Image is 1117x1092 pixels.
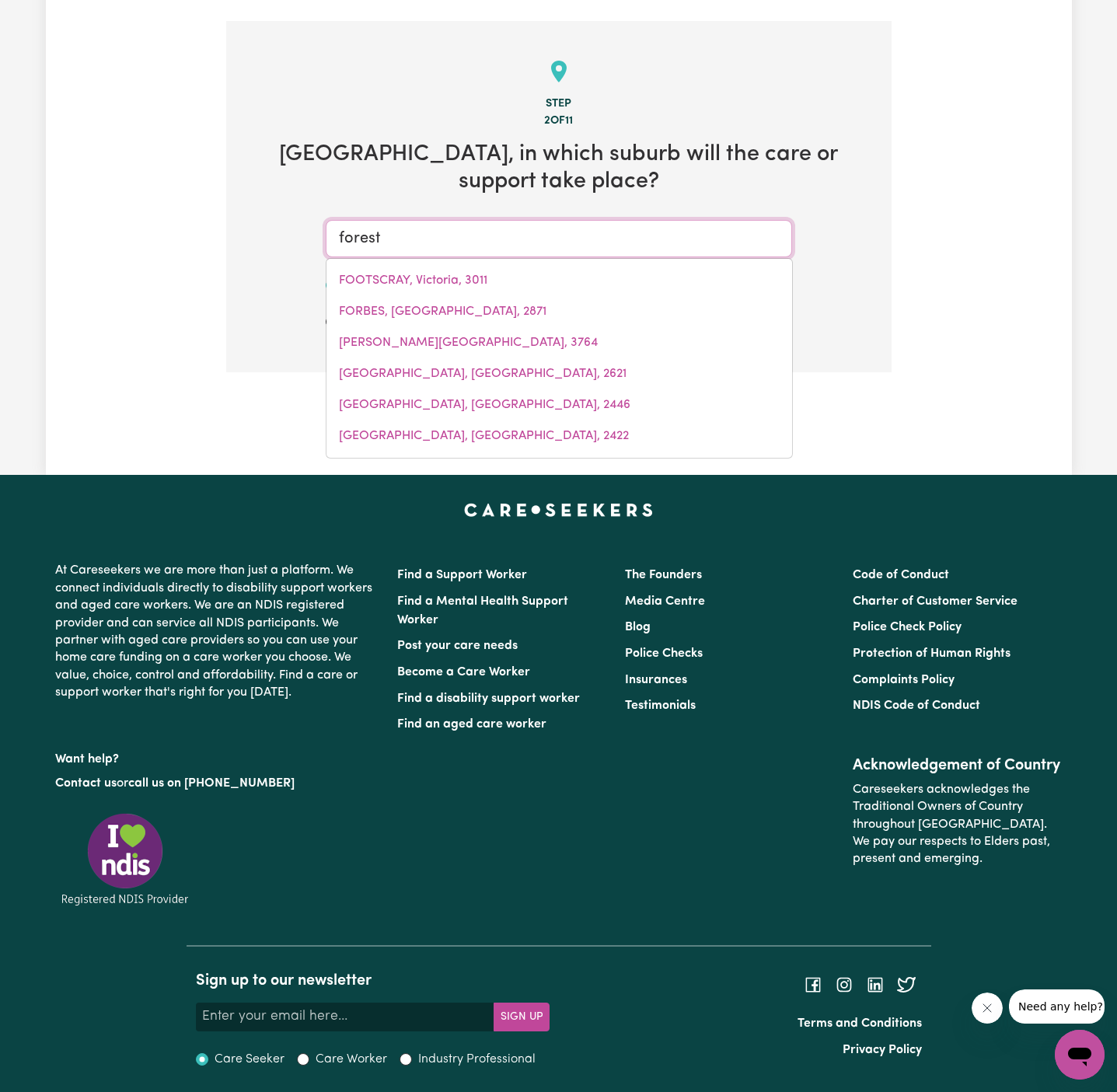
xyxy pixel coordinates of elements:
a: Find a Mental Health Support Worker [397,595,568,626]
span: [PERSON_NAME][GEOGRAPHIC_DATA], 3764 [339,337,598,349]
a: call us on [PHONE_NUMBER] [128,777,295,790]
a: Police Checks [625,647,703,660]
a: Contact us [55,777,117,790]
p: Want help? [55,745,379,768]
a: Find a Support Worker [397,569,527,581]
a: FORBES, New South Wales, 2871 [326,296,792,327]
span: FORBES, [GEOGRAPHIC_DATA], 2871 [339,305,546,318]
a: Find a disability support worker [397,693,580,705]
a: Follow Careseekers on Facebook [804,979,822,991]
h2: Acknowledgement of Country [853,756,1062,775]
p: At Careseekers we are more than just a platform. We connect individuals directly to disability su... [55,556,379,707]
a: Find an aged care worker [397,718,546,731]
label: Industry Professional [418,1050,536,1069]
span: [GEOGRAPHIC_DATA], [GEOGRAPHIC_DATA], 2446 [339,399,630,411]
div: 2 of 11 [251,113,867,130]
iframe: Button to launch messaging window [1055,1030,1105,1080]
a: Terms and Conditions [798,1017,922,1030]
a: Follow Careseekers on Twitter [897,979,916,991]
span: [GEOGRAPHIC_DATA], [GEOGRAPHIC_DATA], 2621 [339,368,627,380]
iframe: Message from company [1009,989,1105,1024]
iframe: Close message [972,993,1003,1024]
a: Follow Careseekers on LinkedIn [866,979,885,991]
a: Protection of Human Rights [853,647,1011,660]
input: Enter your email here... [196,1003,494,1031]
a: Insurances [625,674,687,686]
div: menu-options [326,258,793,459]
a: Testimonials [625,700,696,712]
div: Step [251,96,867,113]
a: Media Centre [625,595,705,608]
a: Blog [625,621,651,633]
label: Care Seeker [215,1050,284,1069]
label: Care Worker [316,1050,387,1069]
a: Privacy Policy [843,1044,922,1056]
a: FOOTSCRAY, Victoria, 3011 [326,265,792,296]
a: Police Check Policy [853,621,962,633]
a: Complaints Policy [853,674,955,686]
a: FORBES CREEK, New South Wales, 2621 [326,358,792,389]
a: Become a Care Worker [397,666,530,679]
span: [GEOGRAPHIC_DATA], [GEOGRAPHIC_DATA], 2422 [339,430,629,442]
p: Careseekers acknowledges the Traditional Owners of Country throughout [GEOGRAPHIC_DATA]. We pay o... [853,775,1062,874]
a: Follow Careseekers on Instagram [835,979,853,991]
a: FORBES RIVER, New South Wales, 2446 [326,389,792,420]
h2: [GEOGRAPHIC_DATA] , in which suburb will the care or support take place? [251,141,867,195]
a: Post your care needs [397,640,518,652]
a: The Founders [625,569,702,581]
button: Subscribe [494,1003,550,1031]
span: FOOTSCRAY, Victoria, 3011 [339,274,487,287]
a: Careseekers home page [464,503,653,515]
a: NDIS Code of Conduct [853,700,980,712]
p: or [55,769,379,798]
a: FORBES, Victoria, 3764 [326,327,792,358]
img: Registered NDIS provider [55,811,195,908]
a: Code of Conduct [853,569,949,581]
input: Enter a suburb or postcode [326,220,792,257]
a: Charter of Customer Service [853,595,1018,608]
h2: Sign up to our newsletter [196,972,550,990]
a: FORBESDALE, New South Wales, 2422 [326,420,792,452]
